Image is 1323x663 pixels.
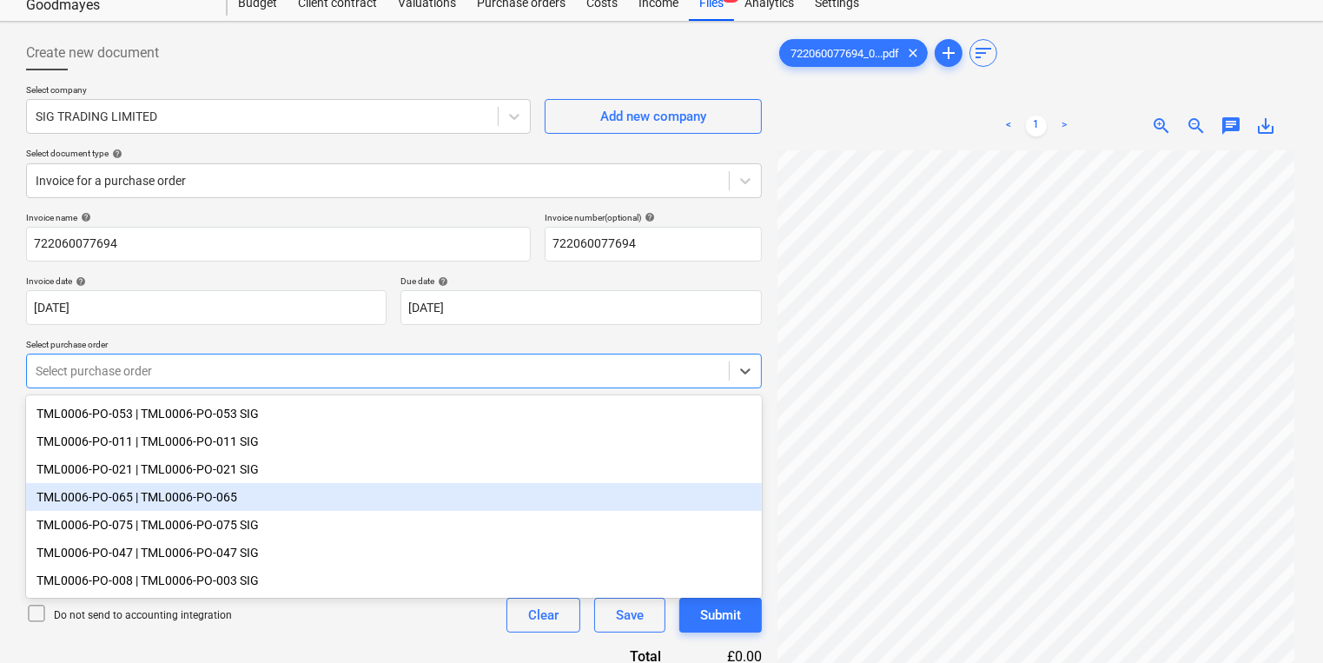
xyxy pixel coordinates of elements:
[26,567,762,594] div: TML0006-PO-008 | TML0006-PO-003 SIG
[1236,580,1323,663] iframe: Chat Widget
[1151,116,1172,136] span: zoom_in
[26,290,387,325] input: Invoice date not specified
[400,290,761,325] input: Due date not specified
[54,608,232,623] p: Do not send to accounting integration
[594,598,665,633] button: Save
[26,339,762,354] p: Select purchase order
[26,483,762,511] div: TML0006-PO-065 | TML0006-PO-065
[72,276,86,287] span: help
[26,43,159,63] span: Create new document
[679,598,762,633] button: Submit
[434,276,448,287] span: help
[780,47,910,60] span: 722060077694_0...pdf
[973,43,994,63] span: sort
[26,148,762,159] div: Select document type
[109,149,122,159] span: help
[545,212,762,223] div: Invoice number (optional)
[26,455,762,483] div: TML0006-PO-021 | TML0006-PO-021 SIG
[1054,116,1075,136] a: Next page
[26,400,762,428] div: TML0006-PO-053 | TML0006-PO-053 SIG
[77,212,91,222] span: help
[903,43,923,63] span: clear
[26,212,531,223] div: Invoice name
[616,604,644,627] div: Save
[545,99,762,134] button: Add new company
[26,428,762,455] div: TML0006-PO-011 | TML0006-PO-011 SIG
[1026,116,1047,136] a: Page 1 is your current page
[506,598,580,633] button: Clear
[938,43,959,63] span: add
[700,604,741,627] div: Submit
[998,116,1019,136] a: Previous page
[26,227,531,262] input: Invoice name
[1220,116,1241,136] span: chat
[600,105,706,128] div: Add new company
[26,275,387,287] div: Invoice date
[779,39,928,67] div: 722060077694_0...pdf
[1186,116,1207,136] span: zoom_out
[641,212,655,222] span: help
[1255,116,1276,136] span: save_alt
[26,84,531,99] p: Select company
[545,227,762,262] input: Invoice number
[528,604,559,627] div: Clear
[400,275,761,287] div: Due date
[26,511,762,539] div: TML0006-PO-075 | TML0006-PO-075 SIG
[26,539,762,567] div: TML0006-PO-047 | TML0006-PO-047 SIG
